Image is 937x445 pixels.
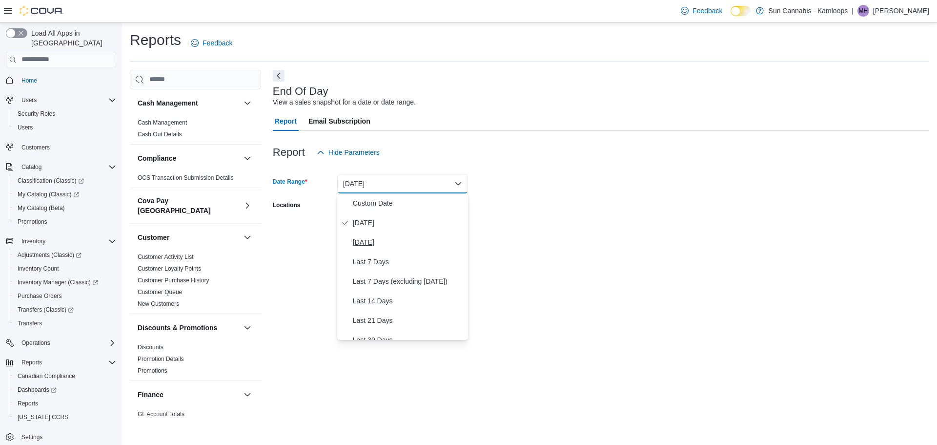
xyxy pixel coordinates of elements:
span: Last 7 Days (excluding [DATE]) [353,275,464,287]
button: Hide Parameters [313,143,384,162]
span: Operations [18,337,116,349]
button: Inventory Count [10,262,120,275]
a: Transfers (Classic) [10,303,120,317]
button: Inventory [2,234,120,248]
span: Dashboards [18,386,57,394]
a: Discounts [138,344,163,351]
a: Users [14,122,37,133]
h1: Reports [130,30,181,50]
h3: End Of Day [273,85,328,97]
span: My Catalog (Beta) [14,202,116,214]
a: Promotions [138,367,167,374]
a: Classification (Classic) [14,175,88,187]
span: Cash Out Details [138,130,182,138]
button: Operations [2,336,120,350]
button: Promotions [10,215,120,229]
span: Operations [21,339,50,347]
a: My Catalog (Classic) [10,188,120,201]
span: Last 21 Days [353,315,464,326]
span: Classification (Classic) [18,177,84,185]
span: Home [18,74,116,86]
span: Reports [21,359,42,366]
a: Promotions [14,216,51,228]
a: Adjustments (Classic) [10,248,120,262]
div: Finance [130,408,261,436]
span: Inventory Count [14,263,116,275]
button: Cash Management [138,98,240,108]
span: Load All Apps in [GEOGRAPHIC_DATA] [27,28,116,48]
span: Adjustments (Classic) [14,249,116,261]
a: Cash Management [138,119,187,126]
button: [DATE] [337,174,468,193]
a: Customers [18,142,54,153]
span: Customer Queue [138,288,182,296]
a: Canadian Compliance [14,370,79,382]
a: My Catalog (Classic) [14,189,83,200]
span: OCS Transaction Submission Details [138,174,234,182]
button: Transfers [10,317,120,330]
span: Customers [21,144,50,151]
span: Transfers (Classic) [14,304,116,316]
input: Dark Mode [731,6,751,16]
span: Users [18,124,33,131]
span: [DATE] [353,217,464,229]
span: Feedback [693,6,722,16]
button: [US_STATE] CCRS [10,410,120,424]
button: Reports [18,357,46,368]
button: Canadian Compliance [10,369,120,383]
span: Transfers (Classic) [18,306,74,314]
a: Customer Purchase History [138,277,209,284]
span: Feedback [203,38,232,48]
img: Cova [20,6,63,16]
button: Finance [242,389,253,401]
label: Locations [273,201,301,209]
a: Customer Queue [138,289,182,296]
span: [DATE] [353,236,464,248]
span: Purchase Orders [18,292,62,300]
div: Discounts & Promotions [130,341,261,381]
a: Transfers (Classic) [14,304,78,316]
span: GL Account Totals [138,410,184,418]
span: Canadian Compliance [18,372,75,380]
div: Customer [130,251,261,314]
span: [US_STATE] CCRS [18,413,68,421]
span: Dashboards [14,384,116,396]
button: Compliance [138,153,240,163]
a: Dashboards [14,384,61,396]
button: Operations [18,337,54,349]
span: Washington CCRS [14,411,116,423]
button: Customer [242,232,253,243]
a: Adjustments (Classic) [14,249,85,261]
span: Security Roles [14,108,116,120]
span: Adjustments (Classic) [18,251,81,259]
a: Reports [14,398,42,409]
a: Customer Activity List [138,254,194,260]
a: Inventory Manager (Classic) [10,275,120,289]
a: Inventory Manager (Classic) [14,276,102,288]
span: Inventory Manager (Classic) [18,278,98,286]
span: Reports [18,357,116,368]
span: Email Subscription [308,111,370,131]
button: Discounts & Promotions [242,322,253,334]
span: Last 14 Days [353,295,464,307]
span: Promotions [18,218,47,226]
button: Discounts & Promotions [138,323,240,333]
span: Security Roles [18,110,55,118]
a: Settings [18,431,46,443]
button: Compliance [242,152,253,164]
a: Purchase Orders [14,290,66,302]
h3: Customer [138,233,169,242]
span: Inventory [18,235,116,247]
span: Customer Activity List [138,253,194,261]
a: Promotion Details [138,356,184,362]
h3: Finance [138,390,163,400]
button: Cova Pay [GEOGRAPHIC_DATA] [138,196,240,215]
button: Users [10,121,120,134]
div: Mitch Horsman [857,5,869,17]
span: Customers [18,141,116,153]
div: Compliance [130,172,261,188]
button: Cova Pay [GEOGRAPHIC_DATA] [242,200,253,212]
span: Users [18,94,116,106]
a: My Catalog (Beta) [14,202,69,214]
